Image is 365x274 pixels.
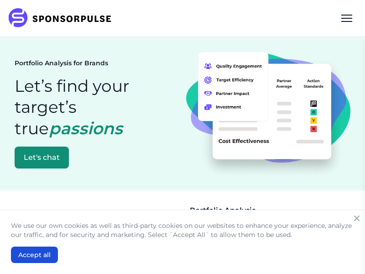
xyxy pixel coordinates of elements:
a: Let's chat [15,147,179,169]
span: Portfolio Analysis for Brands [15,59,108,68]
div: Menu [336,7,358,29]
h1: Let’s find your target’s true [15,75,179,139]
span: passions [49,118,123,138]
h6: Portfolio Analysis [190,205,358,216]
button: Close [350,212,363,225]
button: Let's chat [15,147,69,169]
p: We use our own cookies as well as third-party cookies on our websites to enhance your experience,... [11,221,354,239]
img: SponsorPulse [7,8,118,28]
button: Accept all [11,247,58,263]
